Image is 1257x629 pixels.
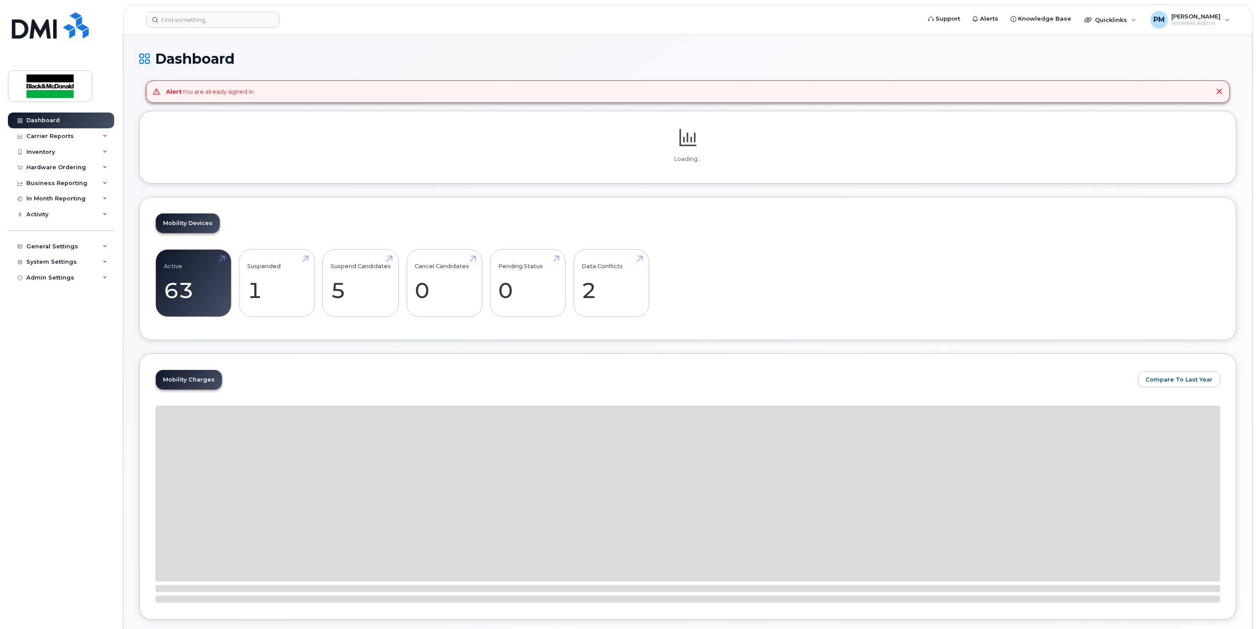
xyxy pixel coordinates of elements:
a: Data Conflicts 2 [582,254,641,312]
button: Compare To Last Year [1138,371,1220,387]
a: Mobility Devices [156,214,220,233]
a: Suspended 1 [247,254,307,312]
a: Suspend Candidates 5 [331,254,391,312]
p: Loading... [155,155,1220,163]
div: You are already signed in. [166,87,255,96]
a: Mobility Charges [156,370,222,389]
a: Cancel Candidates 0 [415,254,474,312]
strong: Alert [166,88,182,95]
a: Active 63 [164,254,223,312]
a: Pending Status 0 [498,254,557,312]
h1: Dashboard [139,51,1236,66]
span: Compare To Last Year [1145,375,1213,384]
